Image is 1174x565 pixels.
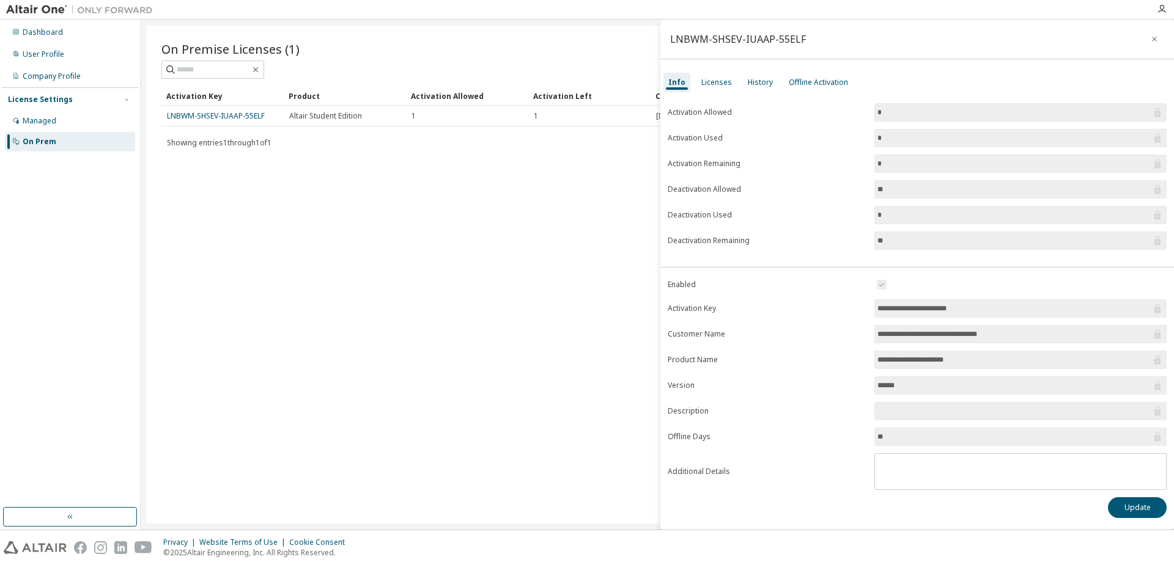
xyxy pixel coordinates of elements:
div: Info [668,78,685,87]
label: Description [668,406,867,416]
label: Deactivation Remaining [668,236,867,246]
label: Enabled [668,280,867,290]
span: 1 [412,111,416,121]
div: Offline Activation [789,78,848,87]
div: License Settings [8,95,73,104]
label: Product Name [668,355,867,365]
img: Altair One [6,4,159,16]
div: Cookie Consent [289,538,352,547]
div: On Prem [23,137,56,147]
label: Deactivation Allowed [668,184,867,194]
div: Company Profile [23,71,81,81]
div: LNBWM-SHSEV-IUAAP-55ELF [670,34,806,44]
a: LNBWM-SHSEV-IUAAP-55ELF [167,111,265,121]
div: Creation Date [655,86,1099,106]
img: facebook.svg [74,541,87,554]
span: 1 [534,111,538,121]
label: Activation Allowed [668,108,867,117]
div: Website Terms of Use [199,538,289,547]
p: © 2025 Altair Engineering, Inc. All Rights Reserved. [163,547,352,558]
img: instagram.svg [94,541,107,554]
span: Showing entries 1 through 1 of 1 [167,137,271,148]
img: linkedin.svg [114,541,127,554]
img: youtube.svg [135,541,152,554]
label: Customer Name [668,329,867,339]
div: History [748,78,773,87]
div: Privacy [163,538,199,547]
div: User Profile [23,49,64,59]
div: Activation Allowed [411,86,523,106]
label: Deactivation Used [668,210,867,220]
span: [DATE] 00:43:06 [656,111,711,121]
label: Offline Days [668,432,867,442]
div: Product [289,86,401,106]
div: Dashboard [23,27,63,37]
span: Altair Student Edition [289,111,362,121]
img: altair_logo.svg [4,541,67,554]
label: Activation Remaining [668,159,867,169]
label: Activation Key [668,304,867,313]
label: Version [668,381,867,390]
div: Activation Key [166,86,279,106]
span: On Premise Licenses (1) [161,40,300,57]
button: Update [1108,497,1167,518]
div: Activation Left [533,86,646,106]
label: Activation Used [668,133,867,143]
label: Additional Details [668,467,867,476]
div: Licenses [701,78,732,87]
div: Managed [23,116,56,126]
